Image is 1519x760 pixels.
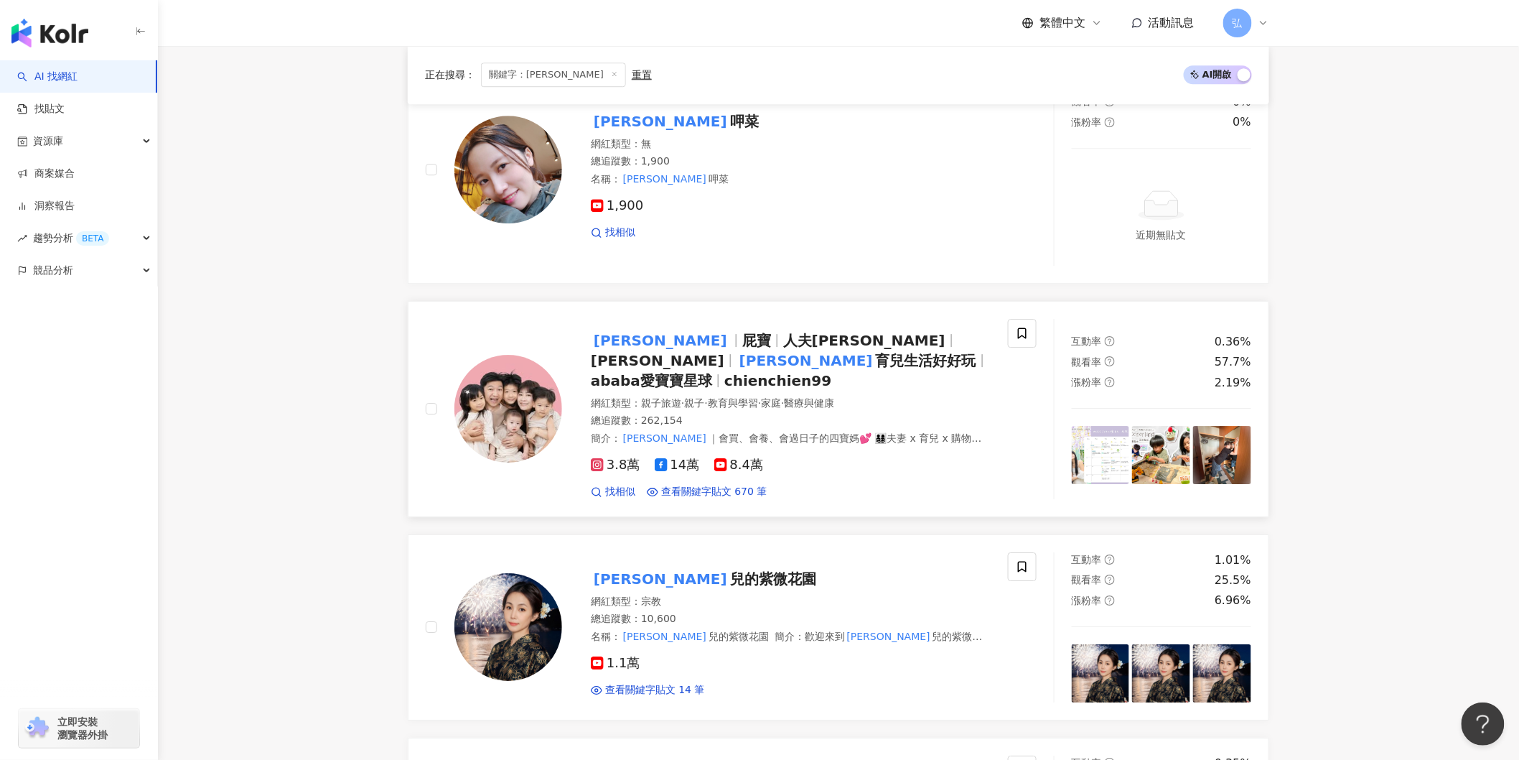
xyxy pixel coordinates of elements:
div: BETA [76,231,109,246]
span: 親子 [684,397,704,409]
mark: [PERSON_NAME] [621,171,709,187]
span: 歡迎來到 [805,631,845,642]
span: 互動率 [1072,335,1102,347]
span: 互動率 [1072,554,1102,565]
iframe: Help Scout Beacon - Open [1462,703,1505,746]
a: 找貼文 [17,102,65,116]
div: 0% [1233,114,1251,130]
span: 兒的紫微花園 [709,631,769,642]
div: 2.19% [1215,375,1251,391]
mark: [PERSON_NAME] [591,329,730,352]
img: post-image [1193,644,1251,703]
span: question-circle [1105,117,1115,127]
span: 觀看率 [1072,574,1102,585]
span: 名稱 ： [591,171,729,187]
a: 找相似 [591,226,635,240]
span: ｜會買、會養、會過日子的四寶媽💕 👨‍👩‍👧‍👦夫妻 x 育兒 x 購物日常 📚陪伴孩子成長的路上，保有媽媽自己的快樂 🛍️獨家團購優惠點這👇🏻讓生活省時省力更有趣 . 📍發摟我 ✨IG｜@ch... [591,432,986,472]
a: 查看關鍵字貼文 670 筆 [647,485,767,499]
div: 網紅類型 ： 無 [591,137,991,152]
span: 找相似 [605,485,635,499]
span: 呷菜 [709,173,729,185]
img: post-image [1193,426,1251,484]
span: question-circle [1105,555,1115,565]
span: 繁體中文 [1039,15,1085,31]
img: KOL Avatar [454,355,562,463]
span: 弘 [1233,15,1243,31]
span: rise [17,233,27,244]
span: 漲粉率 [1072,116,1102,128]
span: 正在搜尋 ： [425,70,475,81]
a: 找相似 [591,485,635,499]
div: 1.01% [1215,552,1251,568]
mark: [PERSON_NAME] [621,629,709,644]
span: 名稱 ： [591,631,769,642]
a: KOL Avatar[PERSON_NAME]呷菜網紅類型：無總追蹤數：1,900名稱：[PERSON_NAME]呷菜1,900找相似互動率question-circle0%觀看率questio... [408,56,1269,284]
span: 1,900 [591,198,644,213]
span: · [781,397,784,409]
span: 育兒生活好好玩 [876,352,976,369]
span: 觀看率 [1072,356,1102,368]
span: 趨勢分析 [33,222,109,254]
div: 57.7% [1215,354,1251,370]
mark: [PERSON_NAME] [845,629,933,644]
span: 宗教 [641,596,661,607]
a: KOL Avatar[PERSON_NAME]兒的紫微花園網紅類型：宗教總追蹤數：10,600名稱：[PERSON_NAME]兒的紫微花園簡介：歡迎來到[PERSON_NAME]兒的紫微花園🧙 ... [408,534,1269,720]
span: question-circle [1105,596,1115,606]
span: 14萬 [655,458,700,473]
span: · [758,397,761,409]
span: 關鍵字：[PERSON_NAME] [481,63,626,88]
span: chienchien99 [724,372,831,389]
span: question-circle [1105,356,1115,366]
img: post-image [1072,426,1130,484]
span: 資源庫 [33,125,63,157]
div: 近期無貼文 [1136,227,1187,243]
span: 教育與學習 [708,397,758,409]
span: 找相似 [605,226,635,240]
a: 商案媒合 [17,167,75,181]
mark: [PERSON_NAME] [591,110,730,133]
span: 屁寶 [742,332,771,349]
img: post-image [1132,644,1190,703]
span: question-circle [1105,377,1115,387]
span: 家庭 [761,397,781,409]
span: ababa愛寶寶星球 [591,372,712,389]
span: 醫療與健康 [785,397,835,409]
span: 1.1萬 [591,656,640,671]
span: [PERSON_NAME] [591,352,724,369]
div: 總追蹤數 ： 262,154 [591,414,991,428]
span: question-circle [1105,575,1115,585]
span: 親子旅遊 [641,397,681,409]
span: 活動訊息 [1149,16,1195,29]
span: 漲粉率 [1072,376,1102,388]
span: 兒的紫微花園 [730,570,816,588]
span: 人夫[PERSON_NAME] [783,332,945,349]
a: chrome extension立即安裝 瀏覽器外掛 [19,709,139,748]
img: logo [11,19,88,47]
span: 競品分析 [33,254,73,287]
img: post-image [1072,644,1130,703]
span: 查看關鍵字貼文 670 筆 [661,485,767,499]
div: 25.5% [1215,573,1251,588]
mark: [PERSON_NAME] [621,430,709,446]
span: 漲粉率 [1072,595,1102,606]
div: 0.36% [1215,334,1251,350]
a: KOL Avatar[PERSON_NAME]屁寶人夫[PERSON_NAME][PERSON_NAME][PERSON_NAME]育兒生活好好玩ababa愛寶寶星球chienchien99網紅... [408,301,1269,517]
div: 網紅類型 ： [591,595,991,609]
span: 8.4萬 [714,458,764,473]
a: 洞察報告 [17,199,75,213]
img: KOL Avatar [454,573,562,681]
span: 立即安裝 瀏覽器外掛 [57,715,108,741]
span: · [681,397,684,409]
div: 網紅類型 ： [591,397,991,411]
a: searchAI 找網紅 [17,70,78,84]
div: 總追蹤數 ： 10,600 [591,612,991,626]
span: 呷菜 [730,113,759,130]
div: 6.96% [1215,593,1251,608]
span: 查看關鍵字貼文 14 筆 [605,683,705,698]
mark: [PERSON_NAME] [591,567,730,590]
span: · [704,397,707,409]
img: chrome extension [23,717,51,740]
div: 重置 [632,70,652,81]
img: KOL Avatar [454,116,562,223]
span: 3.8萬 [591,458,640,473]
